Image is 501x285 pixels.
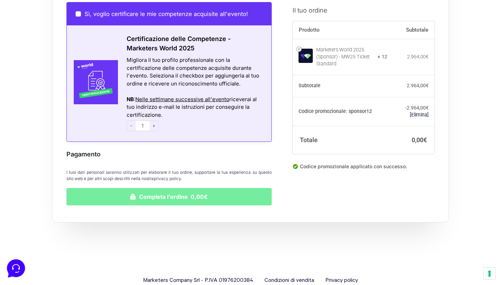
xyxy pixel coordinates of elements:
[150,121,159,131] span: +
[22,39,36,53] img: dark
[127,35,231,52] span: Certificazione delle Competenze - Marketers World 2025
[410,112,429,117] a: Rimuovi il codice promozionale sponsor12
[293,21,387,39] th: Prodotto
[6,6,117,17] h2: Ciao da Marketers 👋
[423,136,427,144] span: €
[136,121,150,131] input: 1
[293,162,435,176] div: Codice promozionale applicato con successo.
[127,96,263,119] div: : riceverai al tuo indirizzo e-mail le istruzioni per conseguire la certificazione.
[66,169,272,182] p: I tuoi dati personali saranno utilizzati per elaborare il tuo ordine, supportare la tua esperienz...
[85,10,248,17] span: Sì, voglio certificare le mie competenze acquisite all'evento!
[11,58,128,72] button: Inizia una conversazione
[426,105,429,111] span: €
[91,221,134,237] button: Aiuto
[16,101,114,108] input: Cerca un articolo...
[412,136,427,144] bdi: 0,00
[426,54,429,59] span: €
[48,221,91,237] button: Messaggi
[127,56,263,88] div: Migliora il tuo profilo professionale con la certificazione delle competenze acquisite durante l'...
[154,176,181,181] a: privacy policy
[484,268,495,279] button: Le tue preferenze relative al consenso per le tecnologie di tracciamento
[293,75,387,97] th: Subtotale
[33,39,47,53] img: dark
[67,60,118,104] img: Certificazione-MW24-300x300-1.jpg
[6,258,26,279] iframe: Customerly Messenger Launcher
[11,28,59,33] span: Le tue conversazioni
[127,88,263,96] div: Azioni del messaggio
[407,54,429,59] bdi: 2.964,00
[293,5,435,15] h3: Il tuo ordine
[66,149,272,159] h3: Pagamento
[66,188,272,205] button: Completa l'ordine 0,00€
[6,221,48,237] button: Home
[407,105,429,111] span: 2.964,00
[293,97,387,126] th: Codice promozionale: sponsor12
[45,63,103,68] span: Inizia una conversazione
[293,126,387,154] th: Totale
[107,231,117,237] p: Aiuto
[74,86,128,92] a: Apri Centro Assistenza
[21,231,33,237] p: Home
[127,121,136,131] span: -
[11,39,25,53] img: dark
[135,96,229,103] span: Nelle settimane successive all'evento
[387,21,435,39] th: Subtotale
[387,97,435,126] td: -
[407,83,429,88] bdi: 2.964,00
[299,49,313,63] img: Marketers World 2025 (Sponsor) - MW25 Ticket Standard
[75,11,81,17] input: Sì, voglio certificare le mie competenze acquisite all'evento!
[127,96,134,103] strong: NB
[426,83,429,88] span: €
[377,53,387,60] strong: × 12
[60,231,79,237] p: Messaggi
[11,86,54,92] span: Trova una risposta
[316,46,373,67] div: Marketers World 2025 (Sponsor) - MW25 Ticket Standard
